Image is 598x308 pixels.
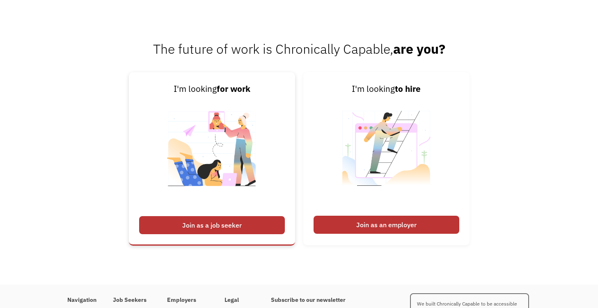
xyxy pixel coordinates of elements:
strong: are you? [393,40,445,57]
h4: Subscribe to our newsletter [271,297,364,304]
span: The future of work is Chronically Capable, [153,40,445,57]
a: I'm lookingfor workJoin as a job seeker [129,72,295,245]
div: Join as an employer [314,216,459,234]
h4: Employers [167,297,208,304]
a: I'm lookingto hireJoin as an employer [303,72,470,245]
strong: for work [217,83,250,94]
h4: Job Seekers [113,297,151,304]
div: I'm looking [314,82,459,96]
img: Chronically Capable Personalized Job Matching [161,96,263,212]
h4: Navigation [67,297,96,304]
div: I'm looking [139,82,285,96]
strong: to hire [395,83,421,94]
div: Join as a job seeker [139,216,285,234]
h4: Legal [225,297,254,304]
